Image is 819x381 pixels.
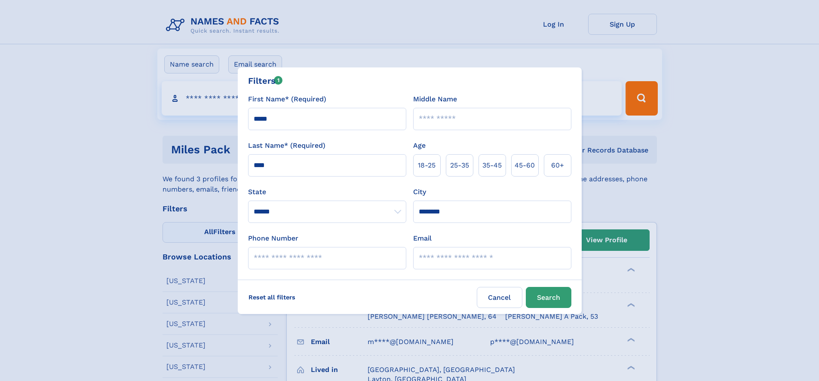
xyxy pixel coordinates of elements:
[248,233,298,244] label: Phone Number
[248,140,325,151] label: Last Name* (Required)
[526,287,571,308] button: Search
[482,160,502,171] span: 35‑45
[477,287,522,308] label: Cancel
[450,160,469,171] span: 25‑35
[515,160,535,171] span: 45‑60
[413,94,457,104] label: Middle Name
[248,74,283,87] div: Filters
[413,187,426,197] label: City
[413,140,426,151] label: Age
[248,187,406,197] label: State
[418,160,436,171] span: 18‑25
[551,160,564,171] span: 60+
[413,233,432,244] label: Email
[248,94,326,104] label: First Name* (Required)
[243,287,301,308] label: Reset all filters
